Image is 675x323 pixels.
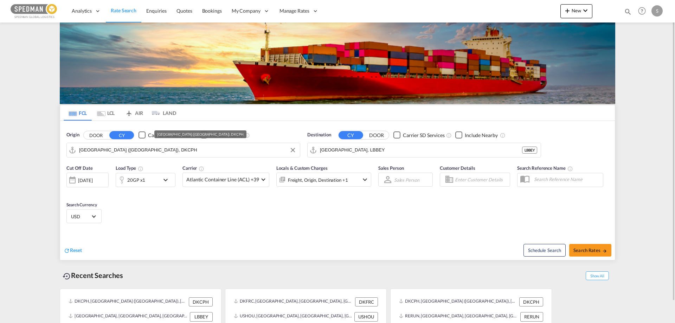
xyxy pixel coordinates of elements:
div: LBBEY [522,147,537,154]
md-checkbox: Checkbox No Ink [200,131,243,139]
div: icon-refreshReset [64,247,82,254]
span: My Company [232,7,261,14]
img: LCL+%26+FCL+BACKGROUND.png [60,22,615,104]
div: Freight Origin Destination Factory Stuffing [288,175,348,185]
md-pagination-wrapper: Use the left and right arrow keys to navigate between tabs [64,105,176,121]
input: Search by Port [79,145,296,155]
button: CY [109,131,134,139]
div: RERUN, Saint-Denis de la Reunion, Reunion, Eastern Africa, Africa [399,312,519,321]
md-checkbox: Checkbox No Ink [393,131,445,139]
span: Search Reference Name [517,165,573,171]
span: Cut Off Date [66,165,93,171]
button: Search Ratesicon-arrow-right [569,244,611,257]
span: Origin [66,131,79,138]
div: DKCPH [519,297,543,306]
div: Recent Searches [60,267,126,283]
div: S [651,5,663,17]
span: Help [636,5,648,17]
md-tab-item: LAND [148,105,176,121]
input: Enter Customer Details [455,174,508,185]
div: Freight Origin Destination Factory Stuffingicon-chevron-down [276,173,371,187]
span: USD [71,213,91,220]
span: Sales Person [378,165,404,171]
input: Search by Port [320,145,522,155]
div: [DATE] [66,173,109,187]
div: Carrier SD Services [148,132,190,139]
md-select: Sales Person [393,175,420,185]
input: Search Reference Name [531,174,603,185]
md-icon: Unchecked: Ignores neighbouring ports when fetching rates.Checked : Includes neighbouring ports w... [500,133,506,138]
span: Search Rates [573,247,607,253]
div: [DATE] [78,177,92,183]
md-tab-item: LCL [92,105,120,121]
span: Manage Rates [279,7,309,14]
div: DKCPH [189,297,213,306]
md-tab-item: AIR [120,105,148,121]
div: USHOU [354,312,378,321]
md-icon: The selected Trucker/Carrierwill be displayed in the rate results If the rates are from another f... [199,166,204,172]
button: DOOR [84,131,108,139]
md-icon: icon-magnify [624,8,632,15]
div: DKCPH, Copenhagen (Kobenhavn), Denmark, Northern Europe, Europe [69,297,187,306]
div: DKFRC, Fredericia, Denmark, Northern Europe, Europe [234,297,353,306]
md-icon: icon-refresh [64,247,70,254]
button: CY [339,131,363,139]
span: New [563,8,590,13]
md-datepicker: Select [66,187,72,196]
md-select: Select Currency: $ USDUnited States Dollar [70,211,98,221]
span: Locals & Custom Charges [276,165,328,171]
span: Quotes [176,8,192,14]
button: DOOR [364,131,389,139]
span: Rate Search [111,7,136,13]
span: Bookings [202,8,222,14]
button: Clear Input [288,145,298,155]
div: LBBEY [190,312,213,321]
span: Destination [307,131,331,138]
md-icon: Unchecked: Search for CY (Container Yard) services for all selected carriers.Checked : Search for... [446,133,452,138]
md-checkbox: Checkbox No Ink [139,131,190,139]
div: USHOU, Houston, TX, United States, North America, Americas [234,312,353,321]
md-icon: icon-chevron-down [581,6,590,15]
md-icon: icon-chevron-down [361,175,369,184]
md-icon: icon-arrow-right [602,248,607,253]
div: DKCPH, Copenhagen (Kobenhavn), Denmark, Northern Europe, Europe [399,297,517,306]
span: Show All [586,271,609,280]
img: c12ca350ff1b11efb6b291369744d907.png [11,3,58,19]
div: LBBEY, Beirut, Lebanon, Levante, Middle East [69,312,188,321]
span: Enquiries [146,8,167,14]
div: 20GP x1icon-chevron-down [116,173,175,187]
md-input-container: Copenhagen (Kobenhavn), DKCPH [67,143,300,157]
md-icon: icon-information-outline [138,166,143,172]
md-icon: icon-chevron-down [161,176,173,184]
md-icon: Unchecked: Ignores neighbouring ports when fetching rates.Checked : Includes neighbouring ports w... [244,133,250,138]
md-icon: Your search will be saved by the below given name [567,166,573,172]
div: 20GP x1 [127,175,145,185]
div: Include Nearby [465,132,498,139]
div: RERUN [520,312,543,321]
md-icon: icon-backup-restore [63,272,71,280]
div: Help [636,5,651,18]
span: Atlantic Container Line (ACL) +39 [186,176,259,183]
span: Analytics [72,7,92,14]
span: Reset [70,247,82,253]
button: icon-plus 400-fgNewicon-chevron-down [560,4,592,18]
span: Search Currency [66,202,97,207]
span: Carrier [182,165,204,171]
md-checkbox: Checkbox No Ink [455,131,498,139]
div: Carrier SD Services [403,132,445,139]
div: icon-magnify [624,8,632,18]
span: Customer Details [440,165,475,171]
md-icon: icon-airplane [125,109,133,114]
span: Load Type [116,165,143,171]
md-icon: icon-plus 400-fg [563,6,572,15]
button: Note: By default Schedule search will only considerorigin ports, destination ports and cut off da... [523,244,566,257]
div: Origin DOOR CY Checkbox No InkUnchecked: Search for CY (Container Yard) services for all selected... [60,121,615,260]
md-tab-item: FCL [64,105,92,121]
div: DKFRC [355,297,378,306]
md-input-container: Beirut, LBBEY [308,143,541,157]
div: [GEOGRAPHIC_DATA] ([GEOGRAPHIC_DATA]), DKCPH [157,130,244,138]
